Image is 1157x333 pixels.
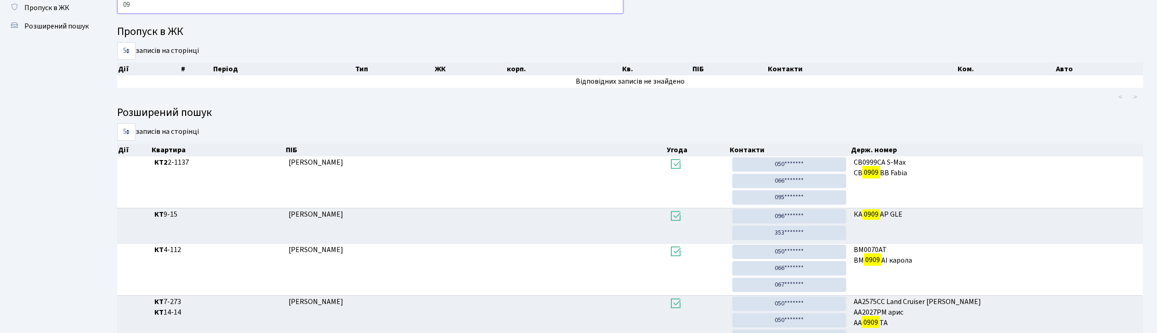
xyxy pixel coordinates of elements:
[154,245,281,255] span: 4-112
[117,42,136,60] select: записів на сторінці
[289,157,343,167] span: [PERSON_NAME]
[285,144,666,156] th: ПІБ
[862,166,880,179] mark: 0909
[154,307,164,317] b: КТ
[154,209,281,220] span: 9-15
[180,63,212,75] th: #
[154,245,164,255] b: КТ
[854,245,1140,266] span: ВМ0070АТ ВМ АІ карола
[154,297,281,318] span: 7-273 14-14
[117,123,136,141] select: записів на сторінці
[862,316,879,329] mark: 0909
[117,42,199,60] label: записів на сторінці
[854,209,1140,220] span: КА АР GLE
[354,63,434,75] th: Тип
[621,63,692,75] th: Кв.
[289,245,343,255] span: [PERSON_NAME]
[289,297,343,307] span: [PERSON_NAME]
[117,63,180,75] th: Дії
[154,297,164,307] b: КТ
[24,21,89,31] span: Розширений пошук
[151,144,285,156] th: Квартира
[5,17,96,35] a: Розширений пошук
[117,25,1143,39] h4: Пропуск в ЖК
[729,144,851,156] th: Контакти
[117,106,1143,120] h4: Розширений пошук
[854,297,1140,328] span: AA2575CC Land Cruiser [PERSON_NAME] АА2027РМ арис AA TA
[434,63,506,75] th: ЖК
[212,63,354,75] th: Період
[666,144,729,156] th: Угода
[692,63,767,75] th: ПІБ
[1055,63,1152,75] th: Авто
[154,157,281,168] span: 2-1137
[117,144,151,156] th: Дії
[117,123,199,141] label: записів на сторінці
[289,209,343,219] span: [PERSON_NAME]
[854,157,1140,178] span: СB0999CA S-Max СВ ВВ Fabia
[767,63,957,75] th: Контакти
[864,253,881,266] mark: 0909
[957,63,1055,75] th: Ком.
[862,208,880,221] mark: 0909
[117,75,1143,88] td: Відповідних записів не знайдено
[851,144,1144,156] th: Держ. номер
[154,209,164,219] b: КТ
[24,3,69,13] span: Пропуск в ЖК
[154,157,168,167] b: КТ2
[506,63,621,75] th: корп.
